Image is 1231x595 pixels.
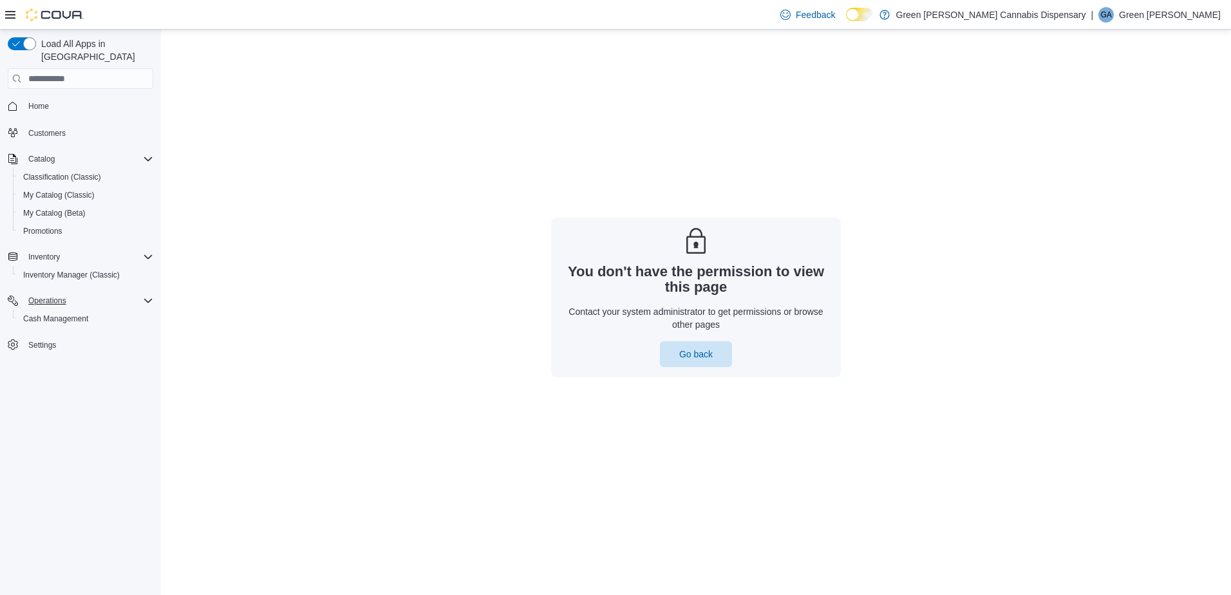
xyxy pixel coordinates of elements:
[18,223,153,239] span: Promotions
[23,151,60,167] button: Catalog
[23,337,61,353] a: Settings
[13,186,158,204] button: My Catalog (Classic)
[18,169,106,185] a: Classification (Classic)
[23,172,101,182] span: Classification (Classic)
[1098,7,1114,23] div: Green Akers
[679,348,713,361] span: Go back
[23,98,153,114] span: Home
[23,99,54,114] a: Home
[18,223,68,239] a: Promotions
[23,293,153,308] span: Operations
[660,341,732,367] button: Go back
[28,296,66,306] span: Operations
[23,126,71,141] a: Customers
[3,292,158,310] button: Operations
[1091,7,1093,23] p: |
[8,91,153,388] nav: Complex example
[23,208,86,218] span: My Catalog (Beta)
[1100,7,1111,23] span: GA
[3,97,158,115] button: Home
[26,8,84,21] img: Cova
[23,249,153,265] span: Inventory
[23,293,71,308] button: Operations
[13,204,158,222] button: My Catalog (Beta)
[796,8,835,21] span: Feedback
[23,226,62,236] span: Promotions
[846,8,873,21] input: Dark Mode
[896,7,1086,23] p: Green [PERSON_NAME] Cannabis Dispensary
[18,205,153,221] span: My Catalog (Beta)
[23,151,153,167] span: Catalog
[28,101,49,111] span: Home
[28,340,56,350] span: Settings
[3,248,158,266] button: Inventory
[23,124,153,140] span: Customers
[13,222,158,240] button: Promotions
[18,187,100,203] a: My Catalog (Classic)
[18,205,91,221] a: My Catalog (Beta)
[18,311,93,326] a: Cash Management
[561,305,831,331] p: Contact your system administrator to get permissions or browse other pages
[23,314,88,324] span: Cash Management
[18,267,125,283] a: Inventory Manager (Classic)
[561,264,831,295] h3: You don't have the permission to view this page
[1119,7,1221,23] p: Green [PERSON_NAME]
[28,252,60,262] span: Inventory
[23,337,153,353] span: Settings
[23,270,120,280] span: Inventory Manager (Classic)
[28,128,66,138] span: Customers
[18,169,153,185] span: Classification (Classic)
[18,187,153,203] span: My Catalog (Classic)
[775,2,840,28] a: Feedback
[23,190,95,200] span: My Catalog (Classic)
[18,267,153,283] span: Inventory Manager (Classic)
[3,150,158,168] button: Catalog
[23,249,65,265] button: Inventory
[13,310,158,328] button: Cash Management
[18,311,153,326] span: Cash Management
[36,37,153,63] span: Load All Apps in [GEOGRAPHIC_DATA]
[13,266,158,284] button: Inventory Manager (Classic)
[3,335,158,354] button: Settings
[3,123,158,142] button: Customers
[13,168,158,186] button: Classification (Classic)
[28,154,55,164] span: Catalog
